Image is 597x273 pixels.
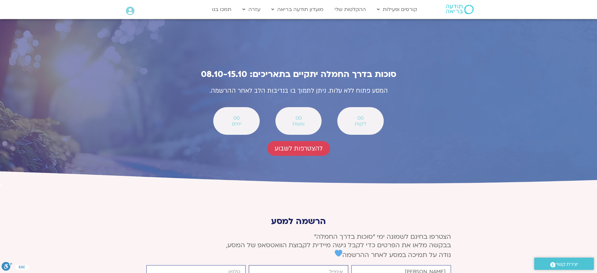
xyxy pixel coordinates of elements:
span: 00 [221,115,251,121]
a: יצירת קשר [534,258,594,270]
span: שעות [284,121,313,127]
span: ימים [221,121,251,127]
span: נודה על תמיכה במסע לאחר ההרשמה [335,251,451,259]
span: דקות [345,121,375,127]
span: 00 [284,115,313,121]
span: להצטרפות לשבוע [275,145,323,152]
span: בבקשה מלאו את הפרטים כדי לקבל גישה מיידית לקבוצת הוואטסאפ של המסע, [226,241,451,249]
span: יצירת קשר [556,260,578,269]
a: קורסים ופעילות [374,3,420,15]
img: 💙 [335,249,342,257]
p: הרשמה למסע [146,216,451,226]
span: 00 [345,115,375,121]
img: תודעה בריאה [446,5,474,14]
p: הצטרפו בחינם לשמונה ימי ״סוכות בדרך החמלה״ [146,232,451,259]
a: להצטרפות לשבוע [267,141,330,156]
a: מועדון תודעה בריאה [268,3,327,15]
p: המסע פתוח ללא עלות. ניתן לתמוך בו בנדיבות הלב לאחר ההרשמה. [160,85,437,96]
a: עזרה [239,3,263,15]
a: תמכו בנו [209,3,235,15]
h2: סוכות בדרך החמלה יתקיים בתאריכים: 08.10-15.10 [160,69,437,79]
a: ההקלטות שלי [331,3,369,15]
